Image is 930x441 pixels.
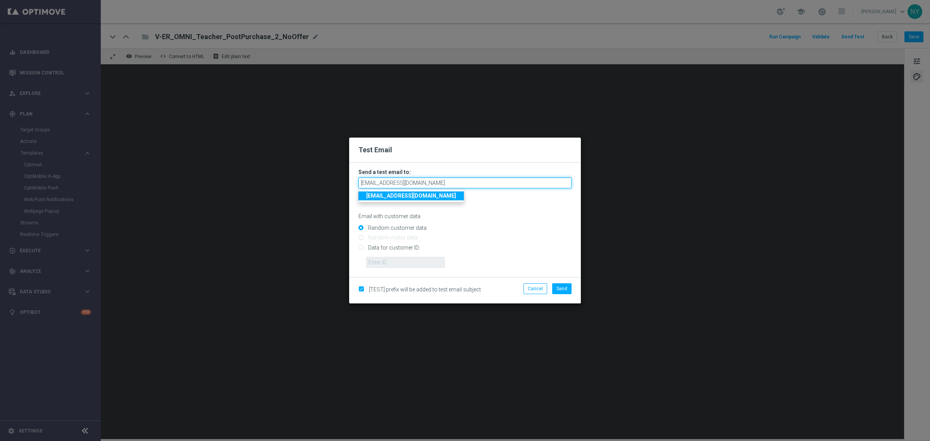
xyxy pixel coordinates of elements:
[358,190,572,197] p: Separate multiple addresses with commas
[358,191,464,200] a: [EMAIL_ADDRESS][DOMAIN_NAME]
[358,169,572,176] h3: Send a test email to:
[524,283,547,294] button: Cancel
[358,145,572,155] h2: Test Email
[358,213,572,220] p: Email with customer data
[366,257,445,268] input: Enter ID
[556,286,567,291] span: Send
[366,193,456,199] strong: [EMAIL_ADDRESS][DOMAIN_NAME]
[369,286,481,293] span: [TEST] prefix will be added to test email subject
[552,283,572,294] button: Send
[366,224,427,231] label: Random customer data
